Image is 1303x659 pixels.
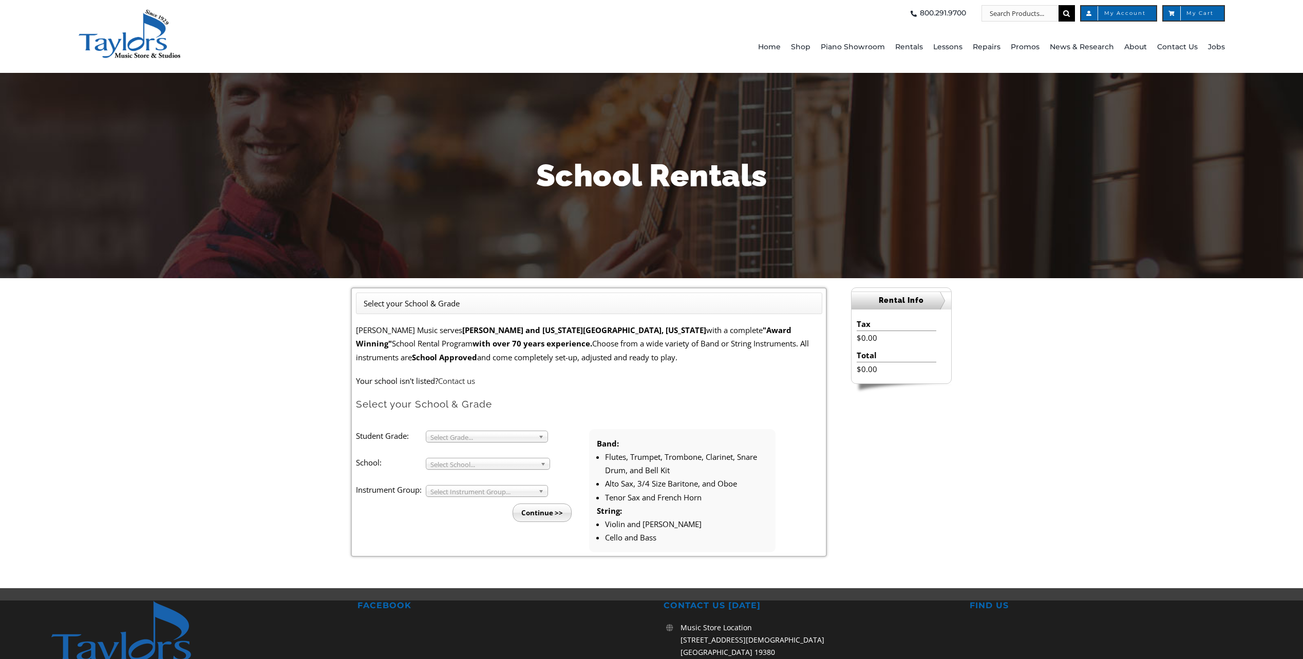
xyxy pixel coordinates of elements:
span: Select Grade... [430,431,534,443]
a: Contact Us [1157,22,1198,73]
li: $0.00 [857,362,936,376]
span: Promos [1011,39,1040,55]
a: 800.291.9700 [908,5,966,22]
a: About [1124,22,1147,73]
h2: Rental Info [852,292,951,309]
li: Total [857,348,936,362]
strong: School Approved [412,352,477,362]
input: Continue >> [513,503,572,522]
h2: CONTACT US [DATE] [664,600,946,611]
h1: School Rentals [351,154,952,197]
span: Shop [791,39,810,55]
li: Tax [857,317,936,331]
span: News & Research [1050,39,1114,55]
a: Rentals [895,22,923,73]
li: Alto Sax, 3/4 Size Baritone, and Oboe [605,477,768,490]
strong: [PERSON_NAME] and [US_STATE][GEOGRAPHIC_DATA], [US_STATE] [462,325,706,335]
nav: Main Menu [376,22,1225,73]
a: Promos [1011,22,1040,73]
a: My Account [1080,5,1157,22]
strong: Band: [597,438,619,449]
span: My Cart [1174,11,1214,16]
h2: Select your School & Grade [356,398,822,411]
p: [PERSON_NAME] Music serves with a complete School Rental Program Choose from a wide variety of Ba... [356,323,822,364]
span: My Account [1091,11,1146,16]
span: Lessons [933,39,962,55]
strong: with over 70 years experience. [473,338,592,348]
a: Piano Showroom [821,22,885,73]
span: Contact Us [1157,39,1198,55]
span: Select Instrument Group... [430,486,534,498]
a: My Cart [1162,5,1225,22]
li: Cello and Bass [605,531,768,544]
li: Tenor Sax and French Horn [605,491,768,504]
li: Violin and [PERSON_NAME] [605,517,768,531]
a: News & Research [1050,22,1114,73]
li: $0.00 [857,331,936,344]
label: Student Grade: [356,429,426,442]
span: Rentals [895,39,923,55]
a: Jobs [1208,22,1225,73]
input: Search Products... [981,5,1059,22]
a: Shop [791,22,810,73]
span: Select School... [430,458,536,471]
label: School: [356,456,426,469]
h2: FIND US [970,600,1252,611]
label: Instrument Group: [356,483,426,496]
span: About [1124,39,1147,55]
a: Home [758,22,781,73]
a: Lessons [933,22,962,73]
a: taylors-music-store-west-chester [78,8,181,18]
a: Contact us [438,376,475,386]
p: Your school isn't listed? [356,374,822,387]
h2: FACEBOOK [357,600,639,611]
li: Select your School & Grade [364,297,460,310]
span: Home [758,39,781,55]
span: Jobs [1208,39,1225,55]
p: Music Store Location [STREET_ADDRESS][DEMOGRAPHIC_DATA] [GEOGRAPHIC_DATA] 19380 [681,622,946,658]
span: 800.291.9700 [920,5,966,22]
nav: Top Right [376,5,1225,22]
strong: String: [597,506,622,516]
a: Repairs [973,22,1000,73]
input: Search [1059,5,1075,22]
img: sidebar-footer.png [851,384,952,393]
li: Flutes, Trumpet, Trombone, Clarinet, Snare Drum, and Bell Kit [605,450,768,477]
span: Piano Showroom [821,39,885,55]
span: Repairs [973,39,1000,55]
